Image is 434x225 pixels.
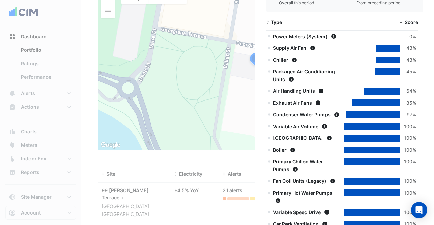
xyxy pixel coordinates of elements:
span: Type [271,19,282,25]
div: 100% [400,189,416,197]
div: 0% [400,33,416,41]
div: 100% [400,209,416,217]
a: Air Handling Units [273,88,315,94]
div: 100% [400,146,416,154]
a: Chiller [273,57,288,63]
div: 100% [400,134,416,142]
a: Primary Chilled Water Pumps [273,159,323,172]
div: 100% [400,158,416,166]
div: 100% [400,177,416,185]
a: Supply Air Fan [273,45,307,51]
div: 64% [400,87,416,95]
div: 43% [400,44,416,52]
div: 100% [400,123,416,131]
div: 43% [400,56,416,64]
div: 97% [400,111,416,119]
a: [GEOGRAPHIC_DATA] [273,135,323,141]
a: Power Meters (System) [273,33,328,39]
div: 45% [400,68,416,76]
a: Exhaust Air Fans [273,100,312,106]
a: Condenser Water Pumps [273,112,331,117]
a: Primary Hot Water Pumps [273,190,332,196]
span: Score [405,19,418,25]
div: 85% [400,99,416,107]
div: Open Intercom Messenger [411,202,427,218]
a: Boiler [273,147,287,153]
a: Fan Coil Units (Legacy) [273,178,327,184]
a: Variable Speed Drive [273,209,321,215]
a: Packaged Air Conditioning Units [273,69,335,82]
a: Variable Air Volume [273,123,318,129]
